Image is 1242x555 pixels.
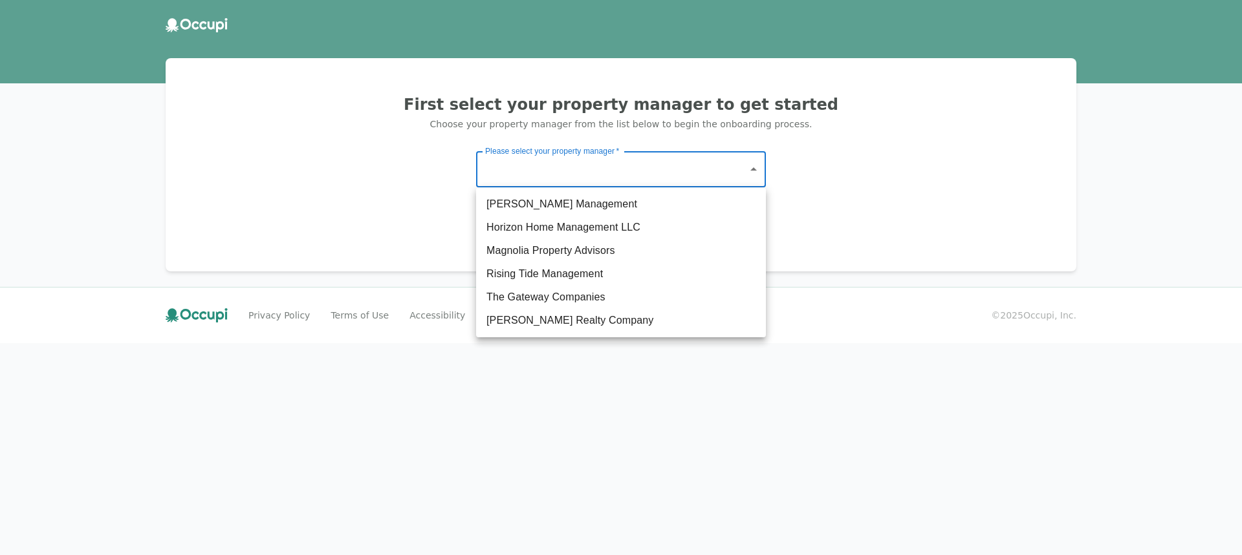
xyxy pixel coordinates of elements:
li: Magnolia Property Advisors [476,239,766,262]
li: Horizon Home Management LLC [476,216,766,239]
li: Rising Tide Management [476,262,766,286]
li: The Gateway Companies [476,286,766,309]
li: [PERSON_NAME] Management [476,193,766,216]
li: [PERSON_NAME] Realty Company [476,309,766,332]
